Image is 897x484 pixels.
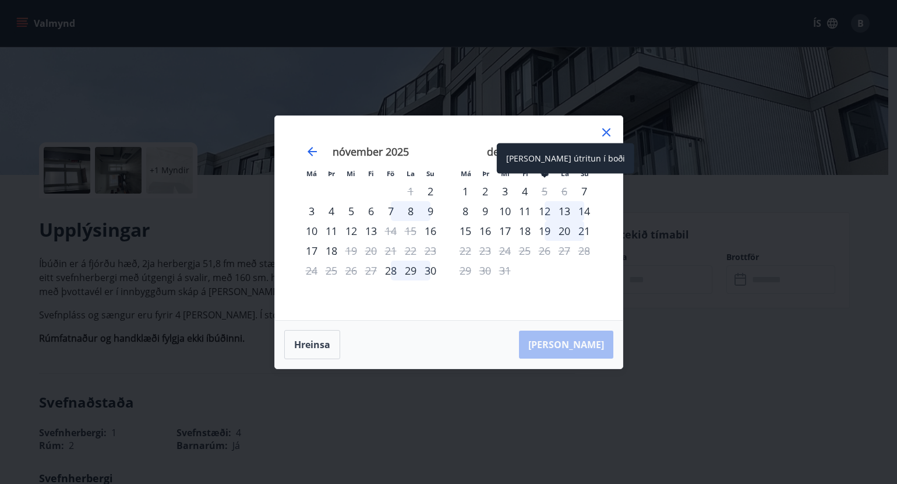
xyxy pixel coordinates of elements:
div: 10 [495,201,515,221]
td: Not available. laugardagur, 22. nóvember 2025 [401,241,421,261]
td: Choose þriðjudagur, 9. desember 2025 as your check-in date. It’s available. [475,201,495,221]
td: Choose fimmtudagur, 18. desember 2025 as your check-in date. It’s available. [515,221,535,241]
td: Not available. föstudagur, 26. desember 2025 [535,241,555,261]
div: 4 [322,201,341,221]
td: Choose sunnudagur, 7. desember 2025 as your check-in date. It’s available. [574,181,594,201]
div: 17 [302,241,322,261]
td: Not available. miðvikudagur, 19. nóvember 2025 [341,241,361,261]
div: 30 [421,261,440,280]
td: Choose miðvikudagur, 5. nóvember 2025 as your check-in date. It’s available. [341,201,361,221]
td: Not available. föstudagur, 21. nóvember 2025 [381,241,401,261]
button: Hreinsa [284,330,340,359]
td: Choose þriðjudagur, 4. nóvember 2025 as your check-in date. It’s available. [322,201,341,221]
div: 3 [302,201,322,221]
div: 20 [555,221,574,241]
td: Choose sunnudagur, 21. desember 2025 as your check-in date. It’s available. [574,221,594,241]
td: Not available. laugardagur, 6. desember 2025 [555,181,574,201]
small: Su [426,169,435,178]
td: Not available. fimmtudagur, 27. nóvember 2025 [361,261,381,280]
small: Má [306,169,317,178]
div: 29 [401,261,421,280]
div: Aðeins innritun í boði [381,261,401,280]
td: Not available. mánudagur, 24. nóvember 2025 [302,261,322,280]
div: Aðeins útritun í boði [535,181,555,201]
div: 18 [515,221,535,241]
div: 7 [381,201,401,221]
div: 16 [475,221,495,241]
td: Not available. mánudagur, 22. desember 2025 [455,241,475,261]
div: Calendar [289,130,609,306]
div: Aðeins útritun í boði [381,221,401,241]
small: Þr [328,169,335,178]
td: Choose laugardagur, 13. desember 2025 as your check-in date. It’s available. [555,201,574,221]
small: Mi [347,169,355,178]
td: Choose mánudagur, 3. nóvember 2025 as your check-in date. It’s available. [302,201,322,221]
td: Choose sunnudagur, 2. nóvember 2025 as your check-in date. It’s available. [421,181,440,201]
small: Fi [368,169,374,178]
div: 8 [455,201,475,221]
div: [PERSON_NAME] útritun í boði [497,143,634,174]
div: 17 [495,221,515,241]
td: Choose þriðjudagur, 11. nóvember 2025 as your check-in date. It’s available. [322,221,341,241]
small: Þr [482,169,489,178]
td: Choose fimmtudagur, 13. nóvember 2025 as your check-in date. It’s available. [361,221,381,241]
td: Not available. þriðjudagur, 25. nóvember 2025 [322,261,341,280]
div: 19 [535,221,555,241]
td: Not available. laugardagur, 27. desember 2025 [555,241,574,261]
div: 21 [574,221,594,241]
div: 14 [574,201,594,221]
div: Aðeins innritun í boði [574,181,594,201]
div: 4 [515,181,535,201]
td: Not available. miðvikudagur, 26. nóvember 2025 [341,261,361,280]
td: Choose föstudagur, 7. nóvember 2025 as your check-in date. It’s available. [381,201,401,221]
div: 3 [495,181,515,201]
div: 12 [535,201,555,221]
td: Not available. þriðjudagur, 30. desember 2025 [475,261,495,280]
td: Not available. þriðjudagur, 23. desember 2025 [475,241,495,261]
td: Choose fimmtudagur, 4. desember 2025 as your check-in date. It’s available. [515,181,535,201]
div: 6 [361,201,381,221]
td: Choose mánudagur, 8. desember 2025 as your check-in date. It’s available. [455,201,475,221]
div: Aðeins útritun í boði [455,241,475,261]
div: 12 [341,221,361,241]
td: Choose fimmtudagur, 6. nóvember 2025 as your check-in date. It’s available. [361,201,381,221]
td: Not available. fimmtudagur, 25. desember 2025 [515,241,535,261]
td: Choose miðvikudagur, 10. desember 2025 as your check-in date. It’s available. [495,201,515,221]
td: Not available. föstudagur, 14. nóvember 2025 [381,221,401,241]
td: Choose þriðjudagur, 2. desember 2025 as your check-in date. It’s available. [475,181,495,201]
td: Choose mánudagur, 1. desember 2025 as your check-in date. It’s available. [455,181,475,201]
small: Má [461,169,471,178]
small: La [407,169,415,178]
div: Aðeins útritun í boði [341,241,361,261]
div: 13 [361,221,381,241]
td: Not available. laugardagur, 15. nóvember 2025 [401,221,421,241]
div: 15 [455,221,475,241]
td: Not available. miðvikudagur, 24. desember 2025 [495,241,515,261]
strong: nóvember 2025 [333,145,409,159]
td: Choose mánudagur, 10. nóvember 2025 as your check-in date. It’s available. [302,221,322,241]
div: 10 [302,221,322,241]
td: Not available. laugardagur, 1. nóvember 2025 [401,181,421,201]
div: 11 [515,201,535,221]
td: Not available. mánudagur, 29. desember 2025 [455,261,475,280]
div: Move backward to switch to the previous month. [305,145,319,159]
div: 9 [421,201,440,221]
td: Choose þriðjudagur, 16. desember 2025 as your check-in date. It’s available. [475,221,495,241]
div: 2 [475,181,495,201]
td: Choose miðvikudagur, 17. desember 2025 as your check-in date. It’s available. [495,221,515,241]
td: Choose fimmtudagur, 11. desember 2025 as your check-in date. It’s available. [515,201,535,221]
td: Choose sunnudagur, 16. nóvember 2025 as your check-in date. It’s available. [421,221,440,241]
div: 13 [555,201,574,221]
td: Choose sunnudagur, 9. nóvember 2025 as your check-in date. It’s available. [421,201,440,221]
strong: desember 2025 [487,145,563,159]
td: Not available. föstudagur, 5. desember 2025 [535,181,555,201]
div: 8 [401,201,421,221]
small: Fö [387,169,394,178]
td: Choose laugardagur, 29. nóvember 2025 as your check-in date. It’s available. [401,261,421,280]
td: Choose föstudagur, 19. desember 2025 as your check-in date. It’s available. [535,221,555,241]
div: 9 [475,201,495,221]
td: Choose sunnudagur, 14. desember 2025 as your check-in date. It’s available. [574,201,594,221]
td: Choose miðvikudagur, 12. nóvember 2025 as your check-in date. It’s available. [341,221,361,241]
td: Choose laugardagur, 20. desember 2025 as your check-in date. It’s available. [555,221,574,241]
td: Choose þriðjudagur, 18. nóvember 2025 as your check-in date. It’s available. [322,241,341,261]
